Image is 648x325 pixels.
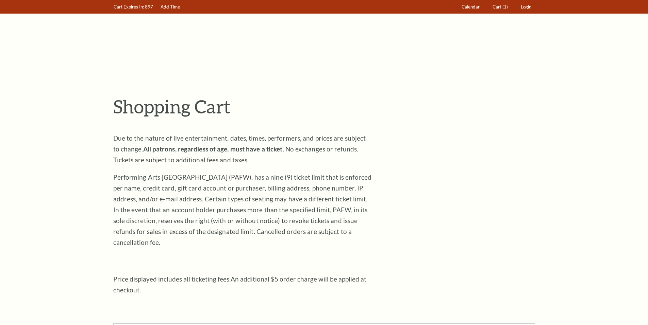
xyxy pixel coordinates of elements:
strong: All patrons, regardless of age, must have a ticket [143,145,283,153]
a: Calendar [458,0,483,14]
span: Due to the nature of live entertainment, dates, times, performers, and prices are subject to chan... [113,134,366,164]
span: Cart [493,4,501,10]
span: An additional $5 order charge will be applied at checkout. [113,275,366,294]
p: Shopping Cart [113,95,535,118]
p: Price displayed includes all ticketing fees. [113,274,372,295]
span: Calendar [462,4,480,10]
a: Add Time [157,0,183,14]
span: Cart Expires In: [114,4,144,10]
a: Login [517,0,534,14]
p: Performing Arts [GEOGRAPHIC_DATA] (PAFW), has a nine (9) ticket limit that is enforced per name, ... [113,172,372,248]
a: Cart (1) [489,0,511,14]
span: Login [521,4,531,10]
span: 897 [145,4,153,10]
span: (1) [502,4,508,10]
